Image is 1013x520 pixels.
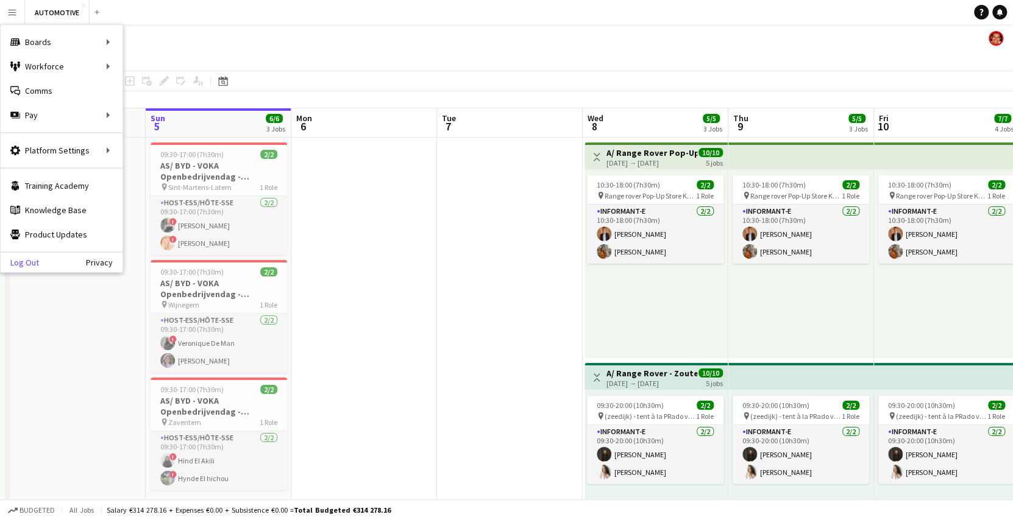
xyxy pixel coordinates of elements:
[168,183,232,192] span: Sint-Martens-Latem
[160,150,224,159] span: 09:30-17:00 (7h30m)
[733,113,748,124] span: Thu
[849,124,868,133] div: 3 Jobs
[151,278,287,300] h3: AS/ BYD - VOKA Openbedrijvendag - Wijnegem
[597,180,660,189] span: 10:30-18:00 (7h30m)
[696,191,714,200] span: 1 Role
[151,314,287,373] app-card-role: Host-ess/Hôte-sse2/209:30-17:00 (7h30m)!Veronique De Man[PERSON_NAME]
[260,418,277,427] span: 1 Role
[151,260,287,373] app-job-card: 09:30-17:00 (7h30m)2/2AS/ BYD - VOKA Openbedrijvendag - Wijnegem Wijnegem1 RoleHost-ess/Hôte-sse2...
[440,119,456,133] span: 7
[6,504,57,517] button: Budgeted
[733,205,869,264] app-card-role: Informant-e2/210:30-18:00 (7h30m)[PERSON_NAME][PERSON_NAME]
[606,147,697,158] h3: A/ Range Rover Pop-Up Scene by Range Rover - Zoute Grand Prix - (08-12/10/25) - Uren + Taken TBC
[169,453,177,460] span: !
[1,222,123,247] a: Product Updates
[1,198,123,222] a: Knowledge Base
[151,196,287,255] app-card-role: Host-ess/Hôte-sse2/209:30-17:00 (7h30m)![PERSON_NAME]![PERSON_NAME]
[733,396,869,484] app-job-card: 09:30-20:00 (10h30m)2/2 (zeedijk) - tent à la PRado vorig jaar1 RoleInformant-e2/209:30-20:00 (10...
[703,114,720,123] span: 5/5
[168,418,201,427] span: Zaventem
[169,218,177,225] span: !
[706,378,723,388] div: 5 jobs
[1,30,123,54] div: Boards
[587,175,723,264] div: 10:30-18:00 (7h30m)2/2 Range rover Pop-Up Store Knokke in Kunstgalerij [PERSON_NAME]1 RoleInforma...
[697,180,714,189] span: 2/2
[169,336,177,343] span: !
[151,431,287,490] app-card-role: Host-ess/Hôte-sse2/209:30-17:00 (7h30m)!Hind El Akili!Hynde El hichou
[296,113,312,124] span: Mon
[1,79,123,103] a: Comms
[989,31,1003,46] app-user-avatar: Peter Desart
[1,54,123,79] div: Workforce
[294,505,391,515] span: Total Budgeted €314 278.16
[987,412,1005,421] span: 1 Role
[294,119,312,133] span: 6
[733,175,869,264] app-job-card: 10:30-18:00 (7h30m)2/2 Range rover Pop-Up Store Knokke in Kunstgalerij [PERSON_NAME]1 RoleInforma...
[888,180,951,189] span: 10:30-18:00 (7h30m)
[703,124,722,133] div: 3 Jobs
[260,183,277,192] span: 1 Role
[606,379,697,388] div: [DATE] → [DATE]
[1,174,123,198] a: Training Academy
[260,150,277,159] span: 2/2
[606,158,697,167] div: [DATE] → [DATE]
[1,258,39,267] a: Log Out
[1,138,123,163] div: Platform Settings
[586,119,603,133] span: 8
[605,191,696,200] span: Range rover Pop-Up Store Knokke in Kunstgalerij [PERSON_NAME]
[67,505,96,515] span: All jobs
[896,412,987,421] span: (zeedijk) - tent à la PRado vorig jaar
[168,300,199,309] span: Wijnegem
[86,258,123,267] a: Privacy
[160,267,224,276] span: 09:30-17:00 (7h30m)
[750,191,842,200] span: Range rover Pop-Up Store Knokke in Kunstgalerij [PERSON_NAME]
[706,157,723,167] div: 5 jobs
[896,191,987,200] span: Range rover Pop-Up Store Knokke in Kunstgalerij [PERSON_NAME]
[266,114,283,123] span: 6/6
[696,412,714,421] span: 1 Role
[160,385,224,394] span: 09:30-17:00 (7h30m)
[742,401,809,410] span: 09:30-20:00 (10h30m)
[842,412,859,421] span: 1 Role
[750,412,842,421] span: (zeedijk) - tent à la PRado vorig jaar
[848,114,865,123] span: 5/5
[842,191,859,200] span: 1 Role
[842,180,859,189] span: 2/2
[260,267,277,276] span: 2/2
[25,1,90,24] button: AUTOMOTIVE
[742,180,806,189] span: 10:30-18:00 (7h30m)
[731,119,748,133] span: 9
[733,425,869,484] app-card-role: Informant-e2/209:30-20:00 (10h30m)[PERSON_NAME][PERSON_NAME]
[151,160,287,182] h3: AS/ BYD - VOKA Openbedrijvendag - [GEOGRAPHIC_DATA]
[606,368,697,379] h3: A/ Range Rover - Zoute Grand Prix: Zoute GALLERY - (08-12/10/25) - Uren + Taken TBC
[20,506,55,515] span: Budgeted
[877,119,889,133] span: 10
[260,300,277,309] span: 1 Role
[879,113,889,124] span: Fri
[994,114,1011,123] span: 7/7
[266,124,285,133] div: 3 Jobs
[169,236,177,243] span: !
[149,119,165,133] span: 5
[988,180,1005,189] span: 2/2
[587,425,723,484] app-card-role: Informant-e2/209:30-20:00 (10h30m)[PERSON_NAME][PERSON_NAME]
[597,401,664,410] span: 09:30-20:00 (10h30m)
[151,378,287,490] app-job-card: 09:30-17:00 (7h30m)2/2AS/ BYD - VOKA Openbedrijvendag - Zaventem Zaventem1 RoleHost-ess/Hôte-sse2...
[605,412,696,421] span: (zeedijk) - tent à la PRado vorig jaar
[697,401,714,410] span: 2/2
[107,505,391,515] div: Salary €314 278.16 + Expenses €0.00 + Subsistence €0.00 =
[151,142,287,255] app-job-card: 09:30-17:00 (7h30m)2/2AS/ BYD - VOKA Openbedrijvendag - [GEOGRAPHIC_DATA] Sint-Martens-Latem1 Rol...
[988,401,1005,410] span: 2/2
[442,113,456,124] span: Tue
[169,471,177,478] span: !
[587,205,723,264] app-card-role: Informant-e2/210:30-18:00 (7h30m)[PERSON_NAME][PERSON_NAME]
[587,396,723,484] app-job-card: 09:30-20:00 (10h30m)2/2 (zeedijk) - tent à la PRado vorig jaar1 RoleInformant-e2/209:30-20:00 (10...
[842,401,859,410] span: 2/2
[698,368,723,378] span: 10/10
[588,113,603,124] span: Wed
